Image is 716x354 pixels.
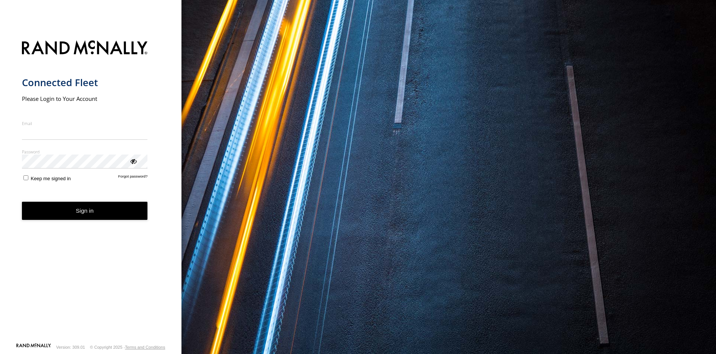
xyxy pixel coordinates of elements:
h1: Connected Fleet [22,76,148,89]
img: Rand McNally [22,39,148,58]
label: Email [22,121,148,126]
a: Terms and Conditions [125,345,165,349]
span: Keep me signed in [31,176,71,181]
h2: Please Login to Your Account [22,95,148,102]
input: Keep me signed in [23,175,28,180]
label: Password [22,149,148,155]
a: Forgot password? [118,174,148,181]
form: main [22,36,160,343]
a: Visit our Website [16,343,51,351]
div: © Copyright 2025 - [90,345,165,349]
button: Sign in [22,202,148,220]
div: Version: 309.01 [56,345,85,349]
div: ViewPassword [129,157,137,165]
